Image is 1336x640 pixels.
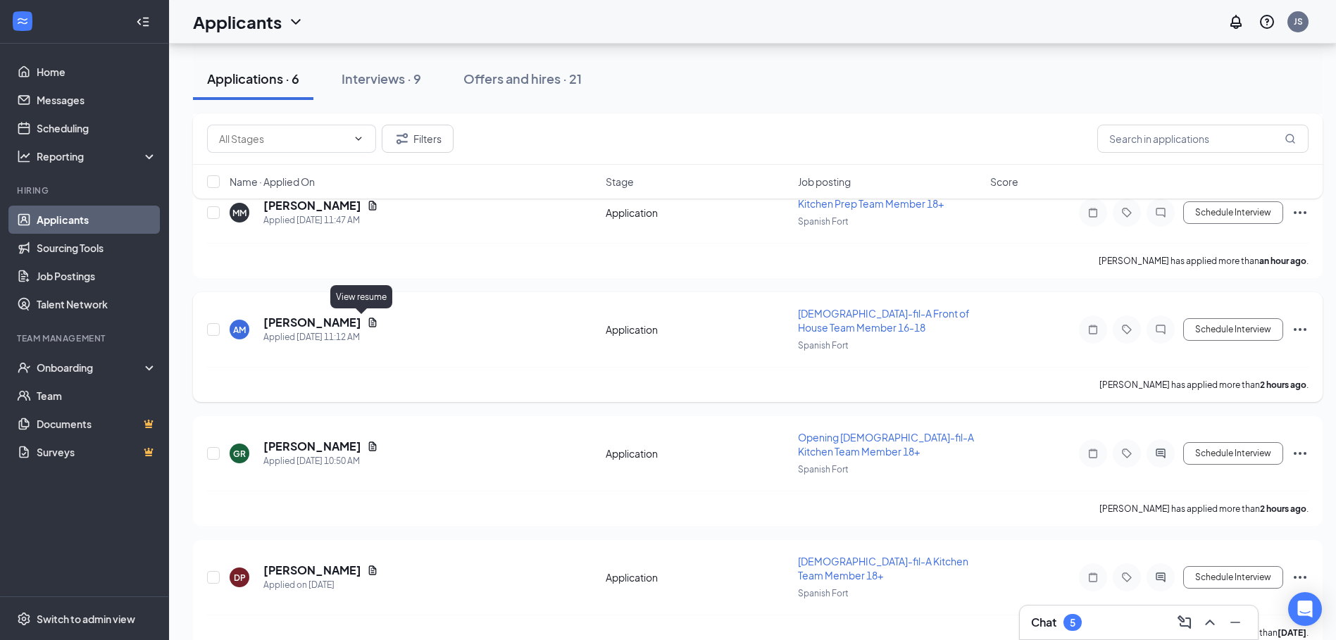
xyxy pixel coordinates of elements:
[1099,379,1309,391] p: [PERSON_NAME] has applied more than .
[367,565,378,576] svg: Document
[798,307,970,334] span: [DEMOGRAPHIC_DATA]-fil-A Front of House Team Member 16-18
[1085,448,1101,459] svg: Note
[990,175,1018,189] span: Score
[1292,569,1309,586] svg: Ellipses
[1227,614,1244,631] svg: Minimize
[263,454,378,468] div: Applied [DATE] 10:50 AM
[263,563,361,578] h5: [PERSON_NAME]
[394,130,411,147] svg: Filter
[1176,614,1193,631] svg: ComposeMessage
[17,612,31,626] svg: Settings
[1183,566,1283,589] button: Schedule Interview
[136,15,150,29] svg: Collapse
[606,322,789,337] div: Application
[1199,611,1221,634] button: ChevronUp
[219,131,347,146] input: All Stages
[798,340,849,351] span: Spanish Fort
[1099,255,1309,267] p: [PERSON_NAME] has applied more than .
[1118,207,1135,218] svg: Tag
[1152,207,1169,218] svg: ChatInactive
[207,70,299,87] div: Applications · 6
[37,612,135,626] div: Switch to admin view
[798,216,849,227] span: Spanish Fort
[37,382,157,410] a: Team
[37,290,157,318] a: Talent Network
[1070,617,1075,629] div: 5
[233,324,246,336] div: AM
[1118,448,1135,459] svg: Tag
[1118,572,1135,583] svg: Tag
[263,315,361,330] h5: [PERSON_NAME]
[1085,572,1101,583] svg: Note
[233,448,246,460] div: GR
[263,330,378,344] div: Applied [DATE] 11:12 AM
[263,213,378,227] div: Applied [DATE] 11:47 AM
[1292,321,1309,338] svg: Ellipses
[193,10,282,34] h1: Applicants
[606,206,789,220] div: Application
[234,572,246,584] div: DP
[798,588,849,598] span: Spanish Fort
[37,206,157,234] a: Applicants
[37,58,157,86] a: Home
[263,439,361,454] h5: [PERSON_NAME]
[1152,324,1169,335] svg: ChatInactive
[798,555,968,582] span: [DEMOGRAPHIC_DATA]-fil-A Kitchen Team Member 18+
[17,332,154,344] div: Team Management
[606,446,789,460] div: Application
[798,464,849,475] span: Spanish Fort
[232,207,246,219] div: MM
[1260,503,1306,514] b: 2 hours ago
[230,175,315,189] span: Name · Applied On
[1259,13,1275,30] svg: QuestionInfo
[1183,201,1283,224] button: Schedule Interview
[330,285,392,308] div: View resume
[367,317,378,328] svg: Document
[37,149,158,163] div: Reporting
[17,360,31,375] svg: UserCheck
[17,184,154,196] div: Hiring
[1118,324,1135,335] svg: Tag
[37,438,157,466] a: SurveysCrown
[342,70,421,87] div: Interviews · 9
[1224,611,1247,634] button: Minimize
[798,431,974,458] span: Opening [DEMOGRAPHIC_DATA]-fil-A Kitchen Team Member 18+
[382,125,454,153] button: Filter Filters
[1183,442,1283,465] button: Schedule Interview
[1031,615,1056,630] h3: Chat
[1097,125,1309,153] input: Search in applications
[37,360,145,375] div: Onboarding
[353,133,364,144] svg: ChevronDown
[17,149,31,163] svg: Analysis
[1228,13,1244,30] svg: Notifications
[37,410,157,438] a: DocumentsCrown
[1259,256,1306,266] b: an hour ago
[1099,503,1309,515] p: [PERSON_NAME] has applied more than .
[15,14,30,28] svg: WorkstreamLogo
[1288,592,1322,626] div: Open Intercom Messenger
[37,86,157,114] a: Messages
[798,175,851,189] span: Job posting
[1292,445,1309,462] svg: Ellipses
[37,234,157,262] a: Sourcing Tools
[367,441,378,452] svg: Document
[1260,379,1306,390] b: 2 hours ago
[37,262,157,290] a: Job Postings
[463,70,582,87] div: Offers and hires · 21
[1292,204,1309,221] svg: Ellipses
[1278,627,1306,638] b: [DATE]
[1085,324,1101,335] svg: Note
[37,114,157,142] a: Scheduling
[1183,318,1283,341] button: Schedule Interview
[1085,207,1101,218] svg: Note
[1201,614,1218,631] svg: ChevronUp
[1285,133,1296,144] svg: MagnifyingGlass
[263,578,378,592] div: Applied on [DATE]
[606,175,634,189] span: Stage
[287,13,304,30] svg: ChevronDown
[1152,448,1169,459] svg: ActiveChat
[1173,611,1196,634] button: ComposeMessage
[1294,15,1303,27] div: JS
[1152,572,1169,583] svg: ActiveChat
[606,570,789,584] div: Application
